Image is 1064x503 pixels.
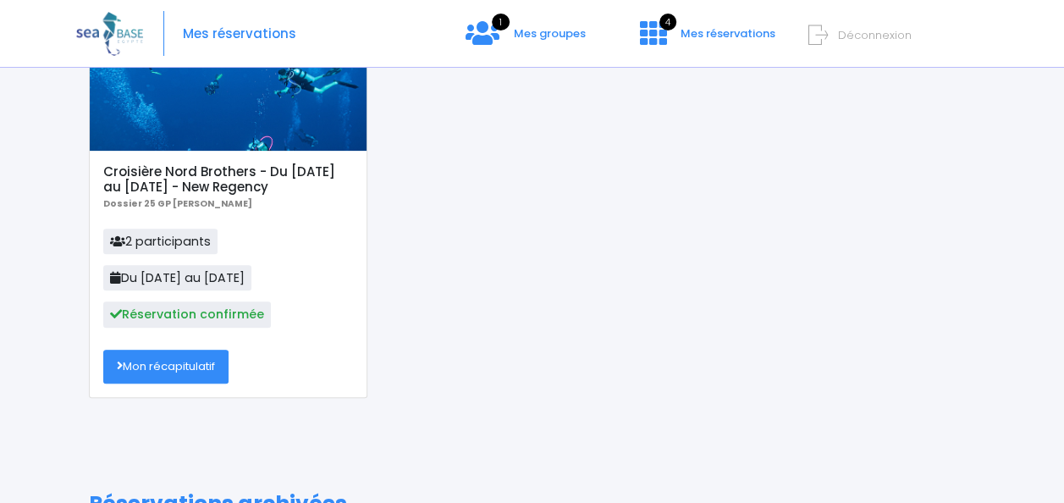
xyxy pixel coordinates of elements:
h5: Croisière Nord Brothers - Du [DATE] au [DATE] - New Regency [103,164,352,195]
span: Mes réservations [681,25,775,41]
a: 4 Mes réservations [626,31,786,47]
a: 1 Mes groupes [452,31,599,47]
span: Réservation confirmée [103,301,271,327]
span: 4 [659,14,676,30]
span: 2 participants [103,229,218,254]
span: 1 [492,14,510,30]
b: Dossier 25 GP [PERSON_NAME] [103,197,252,210]
a: Mon récapitulatif [103,350,229,384]
span: Déconnexion [838,27,912,43]
span: Du [DATE] au [DATE] [103,265,251,290]
span: Mes groupes [514,25,586,41]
